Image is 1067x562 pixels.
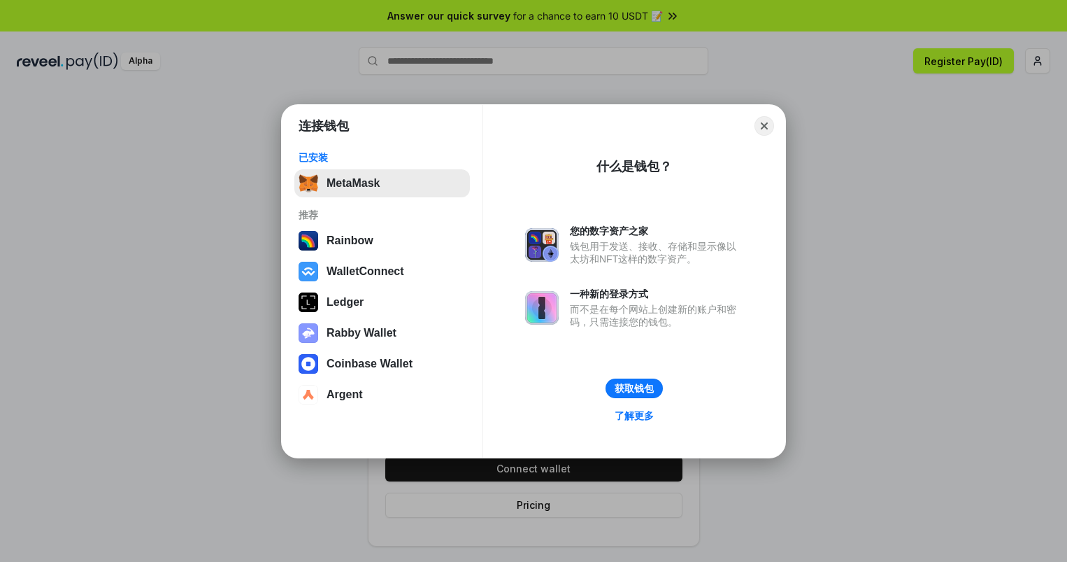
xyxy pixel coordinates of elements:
div: 已安装 [299,151,466,164]
div: Argent [327,388,363,401]
div: 了解更多 [615,409,654,422]
img: svg+xml,%3Csvg%20xmlns%3D%22http%3A%2F%2Fwww.w3.org%2F2000%2Fsvg%22%20fill%3D%22none%22%20viewBox... [525,291,559,325]
div: Rainbow [327,234,373,247]
div: WalletConnect [327,265,404,278]
button: Close [754,116,774,136]
button: Coinbase Wallet [294,350,470,378]
div: 什么是钱包？ [596,158,672,175]
button: MetaMask [294,169,470,197]
img: svg+xml,%3Csvg%20xmlns%3D%22http%3A%2F%2Fwww.w3.org%2F2000%2Fsvg%22%20width%3D%2228%22%20height%3... [299,293,318,312]
div: 获取钱包 [615,382,654,395]
div: 钱包用于发送、接收、存储和显示像以太坊和NFT这样的数字资产。 [570,240,743,265]
img: svg+xml,%3Csvg%20xmlns%3D%22http%3A%2F%2Fwww.w3.org%2F2000%2Fsvg%22%20fill%3D%22none%22%20viewBox... [525,228,559,262]
button: Argent [294,381,470,409]
img: svg+xml,%3Csvg%20xmlns%3D%22http%3A%2F%2Fwww.w3.org%2F2000%2Fsvg%22%20fill%3D%22none%22%20viewBox... [299,323,318,343]
div: Rabby Wallet [327,327,396,339]
img: svg+xml,%3Csvg%20fill%3D%22none%22%20height%3D%2233%22%20viewBox%3D%220%200%2035%2033%22%20width%... [299,174,318,193]
div: 而不是在每个网站上创建新的账户和密码，只需连接您的钱包。 [570,303,743,328]
div: MetaMask [327,177,380,190]
div: 一种新的登录方式 [570,288,743,300]
div: 您的数字资产之家 [570,225,743,237]
div: 推荐 [299,209,466,221]
button: Rainbow [294,227,470,255]
button: Rabby Wallet [294,319,470,347]
div: Ledger [327,296,364,309]
button: WalletConnect [294,258,470,286]
button: 获取钱包 [606,379,663,398]
a: 了解更多 [606,407,662,425]
div: Coinbase Wallet [327,358,413,370]
img: svg+xml,%3Csvg%20width%3D%2228%22%20height%3D%2228%22%20viewBox%3D%220%200%2028%2028%22%20fill%3D... [299,262,318,281]
img: svg+xml,%3Csvg%20width%3D%2228%22%20height%3D%2228%22%20viewBox%3D%220%200%2028%2028%22%20fill%3D... [299,354,318,374]
img: svg+xml,%3Csvg%20width%3D%2228%22%20height%3D%2228%22%20viewBox%3D%220%200%2028%2028%22%20fill%3D... [299,385,318,405]
h1: 连接钱包 [299,118,349,134]
button: Ledger [294,288,470,316]
img: svg+xml,%3Csvg%20width%3D%22120%22%20height%3D%22120%22%20viewBox%3D%220%200%20120%20120%22%20fil... [299,231,318,251]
